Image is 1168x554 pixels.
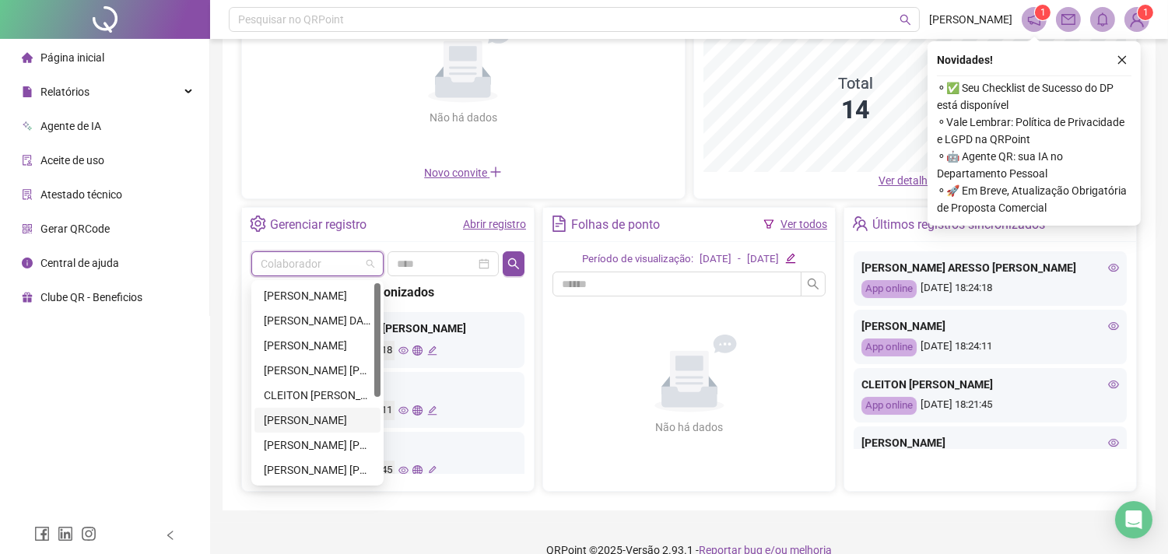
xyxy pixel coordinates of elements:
span: Agente de IA [40,120,101,132]
span: home [22,52,33,63]
span: left [165,530,176,541]
span: Clube QR - Beneficios [40,291,142,303]
div: [PERSON_NAME] [259,380,517,397]
div: [DATE] 18:24:11 [861,338,1119,356]
div: [PERSON_NAME] [861,317,1119,335]
div: App online [861,397,917,415]
span: filter [763,219,774,230]
div: [PERSON_NAME] [PERSON_NAME] [264,461,371,479]
div: [DATE] 18:21:45 [861,397,1119,415]
div: FERNANDO QUARESMA DA ROSA [254,433,381,458]
div: ASHLEY LUCAS DA CUNHA NUNES MONTEIRO [254,358,381,383]
div: [DATE] 18:24:18 [861,280,1119,298]
span: file-text [551,216,567,232]
div: Cleiton [PERSON_NAME] [259,440,517,457]
span: notification [1027,12,1041,26]
span: Gerar QRCode [40,223,110,235]
span: 1 [1143,7,1149,18]
div: CLEITON LUIS HALL [254,383,381,408]
div: [DATE] [700,251,731,268]
span: close [1117,54,1128,65]
div: [PERSON_NAME] ARESSO [PERSON_NAME] [861,259,1119,276]
div: ADRIANE SILVA SELTENREICH [254,283,381,308]
span: team [852,216,868,232]
div: [PERSON_NAME] [264,412,371,429]
span: eye [1108,262,1119,273]
span: file [22,86,33,97]
div: [PERSON_NAME] [861,434,1119,451]
span: linkedin [58,526,73,542]
div: INGRID EDUARDA RIBEIRO RODRIGUES [254,458,381,482]
span: setting [250,216,266,232]
span: plus [489,166,502,178]
img: 92599 [1125,8,1149,31]
div: - [738,251,741,268]
span: edit [427,465,437,475]
span: search [807,278,819,290]
span: Aceite de uso [40,154,104,167]
span: search [900,14,911,26]
span: gift [22,292,33,303]
span: eye [1108,321,1119,331]
span: edit [785,253,795,263]
div: Últimos registros sincronizados [258,282,518,302]
span: global [412,345,423,356]
div: [DATE] [747,251,779,268]
div: ALISON FILIPE DA SILVA ADÃO [254,308,381,333]
span: 1 [1040,7,1046,18]
span: ⚬ 🤖 Agente QR: sua IA no Departamento Pessoal [937,148,1131,182]
span: audit [22,155,33,166]
span: facebook [34,526,50,542]
span: Central de ajuda [40,257,119,269]
div: Gerenciar registro [270,212,367,238]
div: AMANDA OLIVEIRA DA SILVA [254,333,381,358]
div: [PERSON_NAME] [PERSON_NAME] [264,437,371,454]
span: search [507,258,520,270]
span: instagram [81,526,96,542]
div: [PERSON_NAME] [PERSON_NAME] [PERSON_NAME] [264,362,371,379]
div: DAVI SOARES [254,408,381,433]
span: eye [1108,379,1119,390]
span: global [412,465,423,475]
div: App online [861,338,917,356]
div: Folhas de ponto [571,212,660,238]
span: eye [398,405,409,415]
span: Novo convite [424,167,502,179]
div: Não há dados [391,109,535,126]
span: solution [22,189,33,200]
div: [PERSON_NAME] Aresso [PERSON_NAME] [259,320,517,337]
span: Ver detalhes [879,174,938,187]
span: [PERSON_NAME] [929,11,1012,28]
sup: 1 [1035,5,1050,20]
span: edit [427,405,437,415]
div: Últimos registros sincronizados [872,212,1045,238]
div: CLEITON [PERSON_NAME] [264,387,371,404]
span: qrcode [22,223,33,234]
div: CLEITON [PERSON_NAME] [861,376,1119,393]
span: eye [398,345,409,356]
span: eye [1108,437,1119,448]
span: Atestado técnico [40,188,122,201]
span: ⚬ Vale Lembrar: Política de Privacidade e LGPD na QRPoint [937,114,1131,148]
a: Abrir registro [463,218,526,230]
sup: Atualize o seu contato no menu Meus Dados [1138,5,1153,20]
div: [PERSON_NAME] DA [PERSON_NAME] [264,312,371,329]
span: Página inicial [40,51,104,64]
span: info-circle [22,258,33,268]
span: bell [1096,12,1110,26]
a: Ver detalhes down [879,174,952,187]
div: [PERSON_NAME] [264,337,371,354]
a: Ver todos [780,218,827,230]
span: Relatórios [40,86,89,98]
span: eye [398,465,409,475]
span: ⚬ 🚀 Em Breve, Atualização Obrigatória de Proposta Comercial [937,182,1131,216]
div: Open Intercom Messenger [1115,501,1152,538]
div: Período de visualização: [582,251,693,268]
span: global [412,405,423,415]
span: Novidades ! [937,51,993,68]
div: Não há dados [618,419,761,436]
span: mail [1061,12,1075,26]
div: App online [861,280,917,298]
span: ⚬ ✅ Seu Checklist de Sucesso do DP está disponível [937,79,1131,114]
div: [PERSON_NAME] [264,287,371,304]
